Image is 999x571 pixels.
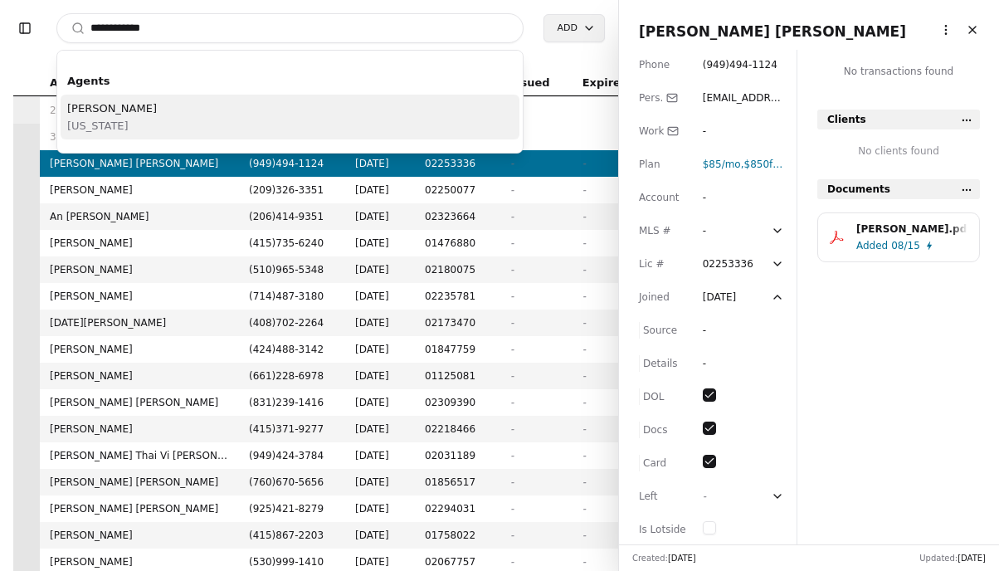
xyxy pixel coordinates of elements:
span: [DATE] [958,554,986,563]
span: - [582,184,586,196]
span: - [510,237,514,249]
div: 02253336 [703,256,753,272]
span: ( 714 ) 487 - 3180 [249,290,324,302]
div: Pers. [639,90,686,106]
button: [PERSON_NAME].pdfAdded08/15 [817,212,980,262]
span: $85 /mo [703,159,741,170]
div: Source [639,322,686,339]
div: Joined [639,289,686,305]
span: - [582,370,586,382]
span: - [510,503,514,515]
div: - [703,222,733,239]
div: - [703,189,733,206]
span: - [582,158,586,169]
span: [DATE] [355,500,405,517]
span: - [582,264,586,276]
div: Phone [639,56,686,73]
div: Is Lotside [639,521,686,538]
span: 02250077 [425,182,490,198]
span: 02294031 [425,500,490,517]
span: $850 fee [744,159,786,170]
span: 02173470 [425,315,490,331]
div: - [703,322,733,339]
span: [PERSON_NAME] [50,368,229,384]
span: 02180075 [425,261,490,278]
span: [DATE] [355,474,405,490]
div: Suggestions [57,64,523,153]
span: [PERSON_NAME] [50,341,229,358]
span: [DATE] [355,261,405,278]
div: Account [639,189,686,206]
span: 02309390 [425,394,490,411]
span: [PERSON_NAME] [50,527,229,544]
span: - [582,237,586,249]
span: - [582,476,586,488]
span: [DATE] [355,447,405,464]
span: - [510,158,514,169]
div: No clients found [817,143,980,159]
div: Agents [61,67,519,95]
span: - [582,211,586,222]
span: - [582,556,586,568]
span: - [582,344,586,355]
span: [DATE] [355,235,405,251]
span: ( 424 ) 488 - 3142 [249,344,324,355]
span: ( 949 ) 494 - 1124 [703,59,777,71]
span: [DATE] [355,527,405,544]
span: - [582,317,586,329]
span: - [510,290,514,302]
span: - [510,530,514,541]
span: [DATE] [355,341,405,358]
span: 01758022 [425,527,490,544]
span: - [510,476,514,488]
span: ( 831 ) 239 - 1416 [249,397,324,408]
span: 02031189 [425,447,490,464]
span: - [703,490,706,502]
span: ( 530 ) 999 - 1410 [249,556,324,568]
span: 02067757 [425,554,490,570]
span: 01856517 [425,474,490,490]
span: [PERSON_NAME] [PERSON_NAME] [50,474,229,490]
span: 02218466 [425,421,490,437]
span: - [582,530,586,541]
span: [PERSON_NAME] [PERSON_NAME] [639,23,906,40]
span: [DATE] [355,208,405,225]
span: Clients [827,111,866,128]
div: Plan [639,156,686,173]
span: [DATE] [355,315,405,331]
span: - [510,184,514,196]
span: An [PERSON_NAME] [50,208,229,225]
span: ( 206 ) 414 - 9351 [249,211,324,222]
span: [PERSON_NAME] [50,288,229,305]
div: - [703,355,733,372]
span: ( 408 ) 702 - 2264 [249,317,324,329]
span: ( 925 ) 421 - 8279 [249,503,324,515]
button: Add [543,14,605,42]
span: Expires [582,74,627,92]
div: Details [639,355,686,372]
div: MLS # [639,222,686,239]
div: - [703,123,733,139]
span: Agent [50,74,86,92]
span: - [510,264,514,276]
div: Work [639,123,686,139]
span: [DATE] [668,554,696,563]
span: [PERSON_NAME] [67,100,157,117]
span: - [582,397,586,408]
span: [DATE] [355,155,405,172]
span: - [582,290,586,302]
span: ( 415 ) 867 - 2203 [249,530,324,541]
span: - [510,344,514,355]
span: , [703,159,744,170]
span: ( 661 ) 228 - 6978 [249,370,324,382]
span: 37 onboarding [50,129,122,145]
div: [PERSON_NAME].pdf [856,221,967,237]
span: 02323664 [425,208,490,225]
span: [EMAIL_ADDRESS][DOMAIN_NAME] [703,92,783,137]
span: [DATE] [355,421,405,437]
span: [PERSON_NAME] [50,235,229,251]
span: [PERSON_NAME] Thai Vi [PERSON_NAME] [50,447,229,464]
div: No transactions found [817,63,980,90]
div: Updated: [919,552,986,564]
span: - [510,397,514,408]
